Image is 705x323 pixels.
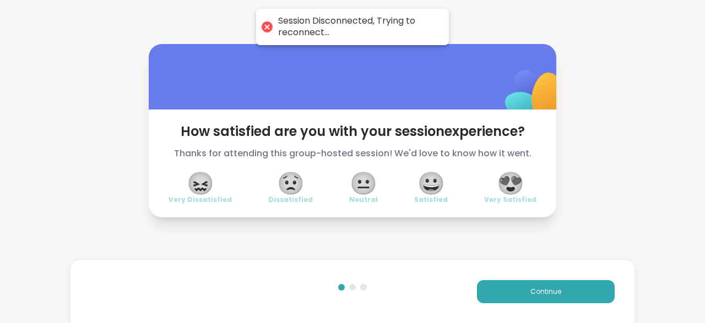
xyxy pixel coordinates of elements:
span: 😟 [277,173,305,193]
span: 😐 [350,173,377,193]
span: 😀 [417,173,445,193]
img: ShareWell Logomark [479,41,589,151]
span: Very Dissatisfied [169,195,232,204]
span: Continue [530,287,561,297]
span: Dissatisfied [268,195,313,204]
span: Thanks for attending this group-hosted session! We'd love to know how it went. [169,147,536,160]
span: Neutral [349,195,378,204]
span: Satisfied [414,195,448,204]
button: Continue [477,280,615,303]
span: Very Satisfied [484,195,536,204]
span: 😖 [187,173,214,193]
span: 😍 [497,173,524,193]
span: How satisfied are you with your session experience? [169,123,536,140]
div: Session Disconnected, Trying to reconnect... [278,15,438,39]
